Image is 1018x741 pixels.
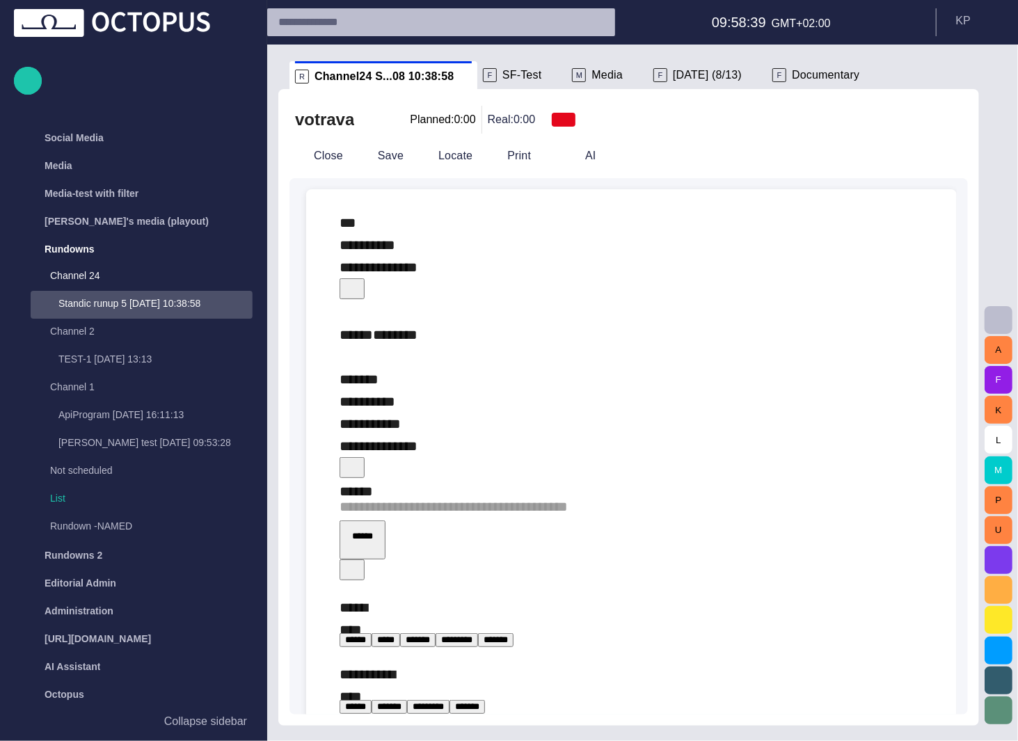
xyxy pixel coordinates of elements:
div: AI Assistant [14,653,253,680]
p: Rundowns 2 [45,548,102,562]
div: MMedia [566,61,648,89]
p: Collapse sidebar [164,713,247,730]
div: [PERSON_NAME]'s media (playout) [14,207,253,235]
p: F [653,68,667,82]
button: F [985,366,1012,394]
div: FSF-Test [477,61,566,89]
button: K [985,396,1012,424]
p: Not scheduled [50,463,225,477]
p: Real: 0:00 [488,111,536,128]
p: Media-test with filter [45,186,138,200]
p: Channel 2 [50,324,225,338]
h6: 09:58:39 [712,11,766,33]
p: AI Assistant [45,660,100,674]
p: Social Media [45,131,104,145]
span: Channel24 S...08 10:38:58 [315,70,454,83]
p: Channel 1 [50,380,225,394]
p: F [772,68,786,82]
p: [URL][DOMAIN_NAME] [45,632,151,646]
button: AI [561,143,601,168]
div: Media [14,152,253,180]
div: Standic runup 5 [DATE] 10:38:58 [31,291,253,319]
button: P [985,486,1012,514]
p: [PERSON_NAME]'s media (playout) [45,214,209,228]
button: M [985,456,1012,484]
button: Save [353,143,408,168]
p: GMT+02:00 [772,15,831,32]
div: Octopus [14,680,253,708]
p: Planned: 0:00 [410,111,475,128]
p: Editorial Admin [45,576,116,590]
p: Channel 24 [50,269,225,282]
div: List [22,486,253,513]
h2: votrava [295,109,354,131]
p: List [50,491,253,505]
div: F[DATE] (8/13) [648,61,767,89]
p: K P [956,13,971,29]
button: Close [289,143,348,168]
div: RChannel24 S...08 10:38:58 [289,61,477,89]
p: R [295,70,309,83]
p: Octopus [45,687,84,701]
p: ApiProgram [DATE] 16:11:13 [58,408,253,422]
span: Documentary [792,68,859,82]
span: Media [591,68,623,82]
p: F [483,68,497,82]
button: Locate [414,143,477,168]
div: FDocumentary [767,61,884,89]
p: Standic runup 5 [DATE] 10:38:58 [58,296,253,310]
p: [PERSON_NAME] test [DATE] 09:53:28 [58,436,253,449]
p: Administration [45,604,113,618]
button: Collapse sidebar [14,708,253,735]
div: [PERSON_NAME] test [DATE] 09:53:28 [31,430,253,458]
button: U [985,516,1012,544]
div: TEST-1 [DATE] 13:13 [31,346,253,374]
span: SF-Test [502,68,541,82]
p: Media [45,159,72,173]
p: Rundowns [45,242,95,256]
button: A [985,336,1012,364]
button: Print [483,143,555,168]
img: Octopus News Room [14,9,210,37]
button: KP [945,8,1010,33]
button: L [985,426,1012,454]
div: [URL][DOMAIN_NAME] [14,625,253,653]
div: Media-test with filter [14,180,253,207]
p: TEST-1 [DATE] 13:13 [58,352,253,366]
p: Rundown -NAMED [50,519,225,533]
div: ApiProgram [DATE] 16:11:13 [31,402,253,430]
p: M [572,68,586,82]
span: [DATE] (8/13) [673,68,742,82]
